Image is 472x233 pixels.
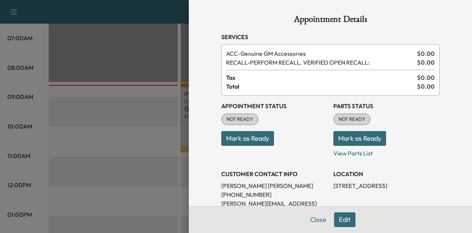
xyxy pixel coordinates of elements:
p: [PERSON_NAME][EMAIL_ADDRESS][PERSON_NAME][DOMAIN_NAME] [221,199,327,217]
span: $ 0.00 [417,49,435,58]
h1: Appointment Details [221,15,440,27]
p: View Parts List [333,146,440,158]
h3: Appointment Status [221,102,327,110]
span: $ 0.00 [417,58,435,67]
p: [PERSON_NAME] [PERSON_NAME] [221,181,327,190]
span: NOT READY [222,116,258,123]
span: NOT READY [334,116,370,123]
p: [PHONE_NUMBER] [221,190,327,199]
button: Edit [334,212,355,227]
h3: LOCATION [333,169,440,178]
span: $ 0.00 [417,73,435,82]
p: [STREET_ADDRESS] [333,181,440,190]
button: Mark as Ready [221,131,274,146]
span: Total [226,82,417,91]
span: Tax [226,73,417,82]
h3: Parts Status [333,102,440,110]
h3: CUSTOMER CONTACT INFO [221,169,327,178]
button: Close [305,212,331,227]
span: Genuine GM Accessories [226,49,414,58]
button: Mark as Ready [333,131,386,146]
span: $ 0.00 [417,82,435,91]
h3: Services [221,32,440,41]
span: PERFORM RECALL. VERIFIED OPEN RECALL: [226,58,414,67]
